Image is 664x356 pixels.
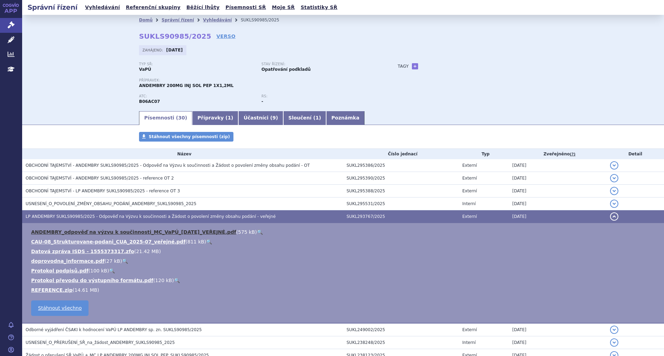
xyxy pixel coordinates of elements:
[83,3,122,12] a: Vyhledávání
[22,149,343,159] th: Název
[139,67,151,72] strong: VaPÚ
[31,287,657,294] li: ( )
[610,161,618,170] button: detail
[610,174,618,182] button: detail
[261,67,311,72] strong: Opatřování podkladů
[509,198,607,210] td: [DATE]
[509,159,607,172] td: [DATE]
[570,152,575,157] abbr: (?)
[26,340,175,345] span: USNESENÍ_O_PŘERUŠENÍ_SŘ_na_žádost_ANDEMBRY_SUKLS90985_2025
[74,287,97,293] span: 14.61 MB
[343,323,459,336] td: SUKL249002/2025
[139,132,233,142] a: Stáhnout všechny písemnosti (zip)
[31,239,185,244] a: CAU-08_Strukturovane-podani_CUA_2025-07_veřejné.pdf
[139,18,153,22] a: Domů
[343,336,459,349] td: SUKL238248/2025
[343,198,459,210] td: SUKL295531/2025
[203,18,232,22] a: Vyhledávání
[462,340,476,345] span: Interní
[31,267,657,274] li: ( )
[31,268,89,273] a: Protokol podpisů.pdf
[162,18,194,22] a: Správní řízení
[109,268,115,273] a: 🔍
[261,94,377,98] p: RS:
[139,94,255,98] p: ATC:
[31,258,104,264] a: doprovodna_informace.pdf
[26,201,196,206] span: USNESENÍ_O_POVOLENÍ_ZMĚNY_OBSAHU_PODÁNÍ_ANDEMBRY_SUKLS90985_2025
[174,278,180,283] a: 🔍
[124,3,183,12] a: Referenční skupiny
[26,327,202,332] span: Odborné vyjádření ČSAKI k hodnocení VaPÚ LP ANDEMBRY sp. zn. SUKLS90985/2025
[155,278,172,283] span: 120 kB
[26,163,310,168] span: OBCHODNÍ TAJEMSTVÍ - ANDEMBRY SUKLS90985/2025 - Odpověď na Výzvu k součinnosti a Žádost o povolen...
[607,149,664,159] th: Detail
[462,214,477,219] span: Externí
[166,48,183,52] strong: [DATE]
[139,99,160,104] strong: GARADACIMAB
[31,258,657,264] li: ( )
[139,111,192,125] a: Písemnosti (30)
[31,249,134,254] a: Datová zpráva ISDS - 1555373317.zfo
[149,134,230,139] span: Stáhnout všechny písemnosti (zip)
[26,176,174,181] span: OBCHODNÍ TAJEMSTVÍ - ANDEMBRY SUKLS90985/2025 - reference OT 2
[509,172,607,185] td: [DATE]
[178,115,185,121] span: 30
[610,200,618,208] button: detail
[22,2,83,12] h2: Správní řízení
[257,229,263,235] a: 🔍
[31,277,657,284] li: ( )
[261,99,263,104] strong: -
[343,185,459,198] td: SUKL295388/2025
[184,3,222,12] a: Běžící lhůty
[343,172,459,185] td: SUKL295390/2025
[610,212,618,221] button: detail
[462,189,477,193] span: Externí
[509,149,607,159] th: Zveřejněno
[31,248,657,255] li: ( )
[223,3,268,12] a: Písemnosti SŘ
[462,176,477,181] span: Externí
[283,111,326,125] a: Sloučení (1)
[326,111,365,125] a: Poznámka
[509,323,607,336] td: [DATE]
[136,249,159,254] span: 21.42 MB
[343,149,459,159] th: Číslo jednací
[26,214,276,219] span: LP ANDEMBRY SUKLS90985/2025 - Odpověď na Výzvu k součinnosti a Žádost o povolení změny obsahu pod...
[192,111,238,125] a: Přípravky (1)
[206,239,212,244] a: 🔍
[462,163,477,168] span: Externí
[139,62,255,66] p: Typ SŘ:
[398,62,409,70] h3: Tagy
[31,229,236,235] a: ANDEMBRY_odpověď na výzvu k součinnosti_MC_VaPÚ_[DATE]_VEŘEJNÉ.pdf
[238,111,283,125] a: Účastníci (9)
[238,229,255,235] span: 575 kB
[610,187,618,195] button: detail
[31,300,89,316] a: Stáhnout všechno
[90,268,107,273] span: 100 kB
[343,159,459,172] td: SUKL295386/2025
[139,32,211,40] strong: SUKLS90985/2025
[241,15,288,25] li: SUKLS90985/2025
[509,210,607,223] td: [DATE]
[122,258,128,264] a: 🔍
[228,115,231,121] span: 1
[315,115,319,121] span: 1
[139,83,233,88] span: ANDEMBRY 200MG INJ SOL PEP 1X1,2ML
[107,258,120,264] span: 27 kB
[142,47,164,53] span: Zahájeno:
[412,63,418,69] a: +
[139,78,384,83] p: Přípravek:
[31,278,153,283] a: Protokol převodu do výstupního formátu.pdf
[610,326,618,334] button: detail
[298,3,339,12] a: Statistiky SŘ
[31,229,657,235] li: ( )
[509,336,607,349] td: [DATE]
[273,115,276,121] span: 9
[509,185,607,198] td: [DATE]
[31,287,73,293] a: REFERENCE.zip
[187,239,204,244] span: 811 kB
[610,338,618,347] button: detail
[216,33,236,40] a: VERSO
[26,189,180,193] span: OBCHODNÍ TAJEMSTVÍ - LP ANDEMBRY SUKLS90985/2025 - reference OT 3
[459,149,509,159] th: Typ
